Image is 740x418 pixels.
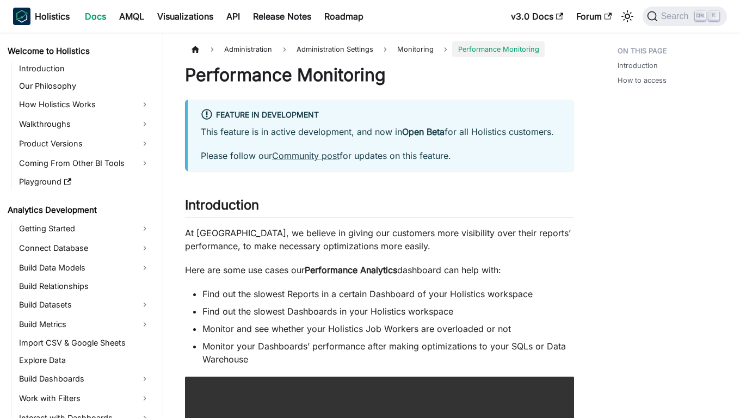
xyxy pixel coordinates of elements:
strong: Open Beta [402,126,445,137]
a: How to access [618,75,667,85]
a: Getting Started [16,220,153,237]
kbd: K [708,11,719,21]
a: How Holistics Works [16,96,153,113]
a: Forum [570,8,618,25]
a: Connect Database [16,239,153,257]
div: Feature in development [201,108,561,122]
a: Community post [272,150,340,161]
p: Here are some use cases our dashboard can help with: [185,263,574,276]
a: Coming From Other BI Tools [16,155,153,172]
p: At [GEOGRAPHIC_DATA], we believe in giving our customers more visibility over their reports’ perf... [185,226,574,253]
a: Work with Filters [16,390,153,407]
a: Product Versions [16,135,153,152]
li: Monitor and see whether your Holistics Job Workers are overloaded or not [202,322,574,335]
a: Docs [78,8,113,25]
a: Introduction [16,61,153,76]
a: Build Data Models [16,259,153,276]
a: Analytics Development [4,202,153,218]
a: Build Datasets [16,296,153,313]
span: Search [658,11,695,21]
a: Import CSV & Google Sheets [16,335,153,351]
a: API [220,8,246,25]
a: Explore Data [16,353,153,368]
a: Release Notes [246,8,318,25]
h1: Performance Monitoring [185,64,574,86]
a: Welcome to Holistics [4,44,153,59]
p: Please follow our for updates on this feature. [201,149,561,162]
a: Build Metrics [16,316,153,333]
li: Monitor your Dashboards’ performance after making optimizations to your SQLs or Data Warehouse [202,340,574,366]
h2: Introduction [185,197,574,218]
a: Playground [16,174,153,189]
p: This feature is in active development, and now in for all Holistics customers. [201,125,561,138]
button: Switch between dark and light mode (currently light mode) [619,8,636,25]
a: HolisticsHolistics [13,8,70,25]
a: Visualizations [151,8,220,25]
span: Administration [219,41,277,57]
li: Find out the slowest Reports in a certain Dashboard of your Holistics workspace [202,287,574,300]
span: Administration Settings [291,41,379,57]
span: Performance Monitoring [452,41,544,57]
a: Build Dashboards [16,370,153,388]
img: Holistics [13,8,30,25]
a: AMQL [113,8,151,25]
b: Holistics [35,10,70,23]
a: v3.0 Docs [504,8,570,25]
a: Build Relationships [16,279,153,294]
strong: Performance Analytics [305,265,397,275]
span: Monitoring [392,41,439,57]
a: Home page [185,41,206,57]
li: Find out the slowest Dashboards in your Holistics workspace [202,305,574,318]
a: Roadmap [318,8,370,25]
button: Search (Ctrl+K) [643,7,727,26]
nav: Breadcrumbs [185,41,574,57]
a: Introduction [618,60,658,71]
a: Our Philosophy [16,78,153,94]
a: Walkthroughs [16,115,153,133]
